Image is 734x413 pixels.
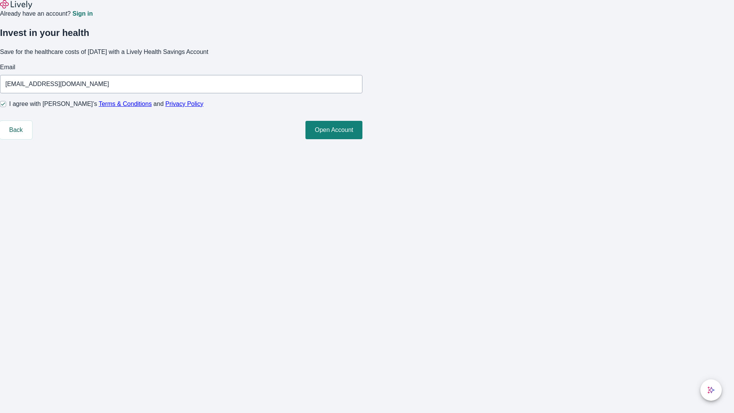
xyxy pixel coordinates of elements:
a: Privacy Policy [166,101,204,107]
button: Open Account [305,121,362,139]
span: I agree with [PERSON_NAME]’s and [9,99,203,109]
svg: Lively AI Assistant [707,386,715,394]
button: chat [700,379,722,401]
a: Sign in [72,11,93,17]
a: Terms & Conditions [99,101,152,107]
